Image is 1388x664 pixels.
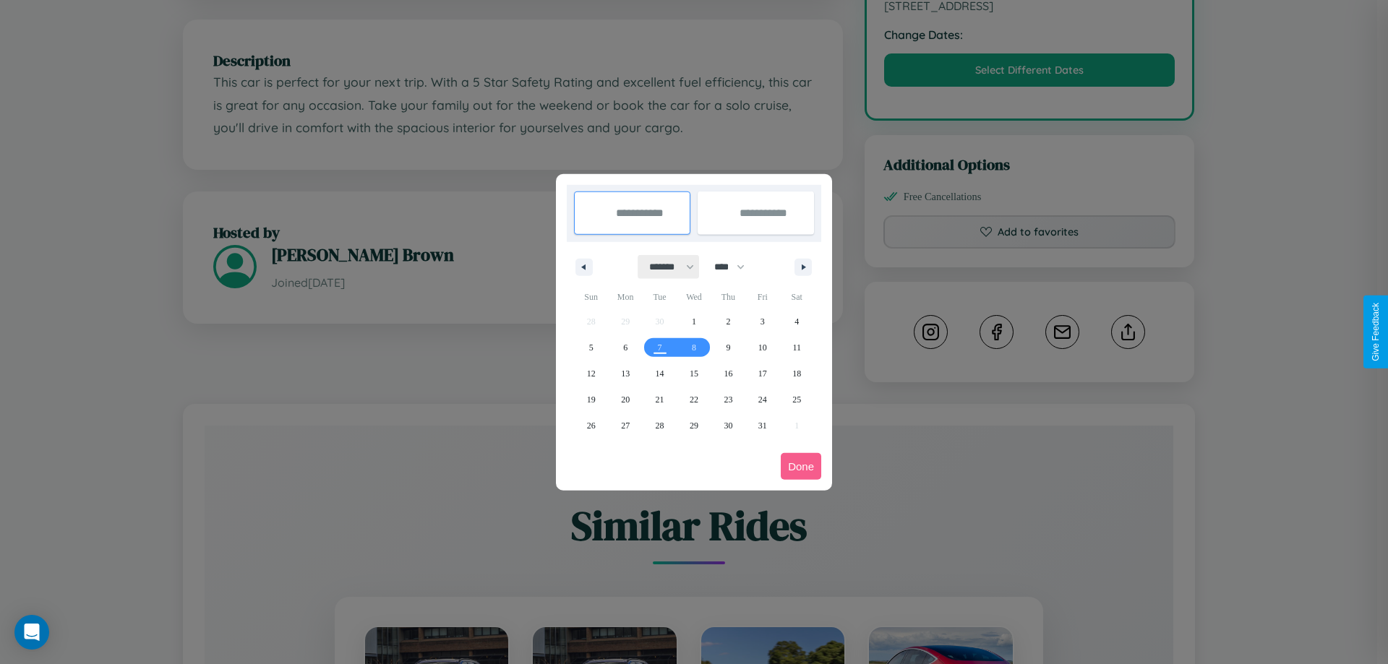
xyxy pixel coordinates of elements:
span: 21 [656,387,664,413]
span: 5 [589,335,594,361]
span: 29 [690,413,698,439]
span: 9 [726,335,730,361]
div: Give Feedback [1371,303,1381,361]
button: 8 [677,335,711,361]
button: 22 [677,387,711,413]
span: 2 [726,309,730,335]
span: 28 [656,413,664,439]
button: 25 [780,387,814,413]
button: Done [781,453,821,480]
span: Sun [574,285,608,309]
button: 7 [643,335,677,361]
button: 11 [780,335,814,361]
button: 30 [711,413,745,439]
button: 4 [780,309,814,335]
span: 12 [587,361,596,387]
span: Tue [643,285,677,309]
button: 10 [745,335,779,361]
span: 11 [792,335,801,361]
button: 1 [677,309,711,335]
button: 12 [574,361,608,387]
button: 18 [780,361,814,387]
span: 1 [692,309,696,335]
span: 31 [758,413,767,439]
span: 26 [587,413,596,439]
span: Sat [780,285,814,309]
span: 17 [758,361,767,387]
button: 19 [574,387,608,413]
span: 30 [724,413,732,439]
button: 29 [677,413,711,439]
button: 14 [643,361,677,387]
button: 9 [711,335,745,361]
span: 14 [656,361,664,387]
button: 21 [643,387,677,413]
button: 23 [711,387,745,413]
span: 16 [724,361,732,387]
button: 31 [745,413,779,439]
button: 2 [711,309,745,335]
button: 6 [608,335,642,361]
button: 3 [745,309,779,335]
span: 15 [690,361,698,387]
span: 25 [792,387,801,413]
span: 13 [621,361,630,387]
button: 15 [677,361,711,387]
span: 6 [623,335,627,361]
span: Thu [711,285,745,309]
span: 23 [724,387,732,413]
button: 28 [643,413,677,439]
button: 5 [574,335,608,361]
button: 24 [745,387,779,413]
span: 22 [690,387,698,413]
span: Mon [608,285,642,309]
button: 20 [608,387,642,413]
span: Wed [677,285,711,309]
span: 20 [621,387,630,413]
button: 13 [608,361,642,387]
span: 10 [758,335,767,361]
button: 16 [711,361,745,387]
button: 27 [608,413,642,439]
span: 4 [794,309,799,335]
span: 18 [792,361,801,387]
span: 3 [761,309,765,335]
span: Fri [745,285,779,309]
div: Open Intercom Messenger [14,615,49,650]
span: 19 [587,387,596,413]
button: 26 [574,413,608,439]
span: 24 [758,387,767,413]
button: 17 [745,361,779,387]
span: 27 [621,413,630,439]
span: 7 [658,335,662,361]
span: 8 [692,335,696,361]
